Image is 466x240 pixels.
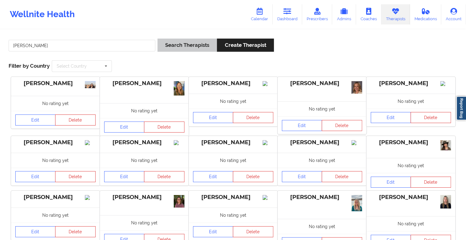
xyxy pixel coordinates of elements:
[193,139,273,146] div: [PERSON_NAME]
[441,4,466,24] a: Account
[55,171,96,182] button: Delete
[157,39,217,52] button: Search Therapists
[371,177,411,188] a: Edit
[174,140,184,145] img: Image%2Fplaceholer-image.png
[440,81,451,86] img: Image%2Fplaceholer-image.png
[174,81,184,96] img: e7099212-b01d-455a-9d9f-c09e9b7c51eb_IMG_2823.jpeg
[371,112,411,123] a: Edit
[332,4,356,24] a: Admins
[104,139,184,146] div: [PERSON_NAME]
[282,80,362,87] div: [PERSON_NAME]
[217,39,274,52] button: Create Therapist
[351,195,362,211] img: 0a1463aa-7185-40e9-a12b-73498a7a6a39_IMG_9613.jpeg
[233,171,273,182] button: Delete
[366,94,455,109] div: No rating yet
[193,194,273,201] div: [PERSON_NAME]
[410,4,441,24] a: Medications
[273,4,302,24] a: Dashboard
[233,112,273,123] button: Delete
[9,63,50,69] span: Filter by Country
[282,139,362,146] div: [PERSON_NAME]
[9,40,155,51] input: Search Keywords
[356,4,381,24] a: Coaches
[233,226,273,237] button: Delete
[85,140,96,145] img: Image%2Fplaceholer-image.png
[440,195,451,208] img: f877694b-284f-4bf9-b129-f839abb0ae8e_IMG_0624.jpeg
[100,215,189,230] div: No rating yet
[189,208,278,223] div: No rating yet
[366,158,455,173] div: No rating yet
[85,195,96,200] img: Image%2Fplaceholer-image.png
[100,103,189,118] div: No rating yet
[371,80,451,87] div: [PERSON_NAME]
[55,114,96,126] button: Delete
[104,194,184,201] div: [PERSON_NAME]
[282,194,362,201] div: [PERSON_NAME]
[282,171,322,182] a: Edit
[15,171,56,182] a: Edit
[351,140,362,145] img: Image%2Fplaceholer-image.png
[282,120,322,131] a: Edit
[263,195,273,200] img: Image%2Fplaceholer-image.png
[104,80,184,87] div: [PERSON_NAME]
[278,101,366,116] div: No rating yet
[278,219,366,234] div: No rating yet
[15,194,96,201] div: [PERSON_NAME]
[381,4,410,24] a: Therapists
[100,153,189,168] div: No rating yet
[322,171,362,182] button: Delete
[302,4,332,24] a: Prescribers
[366,216,455,231] div: No rating yet
[174,195,184,208] img: 7da7011f-efd0-4ecb-bddd-0cc5ca71ed60_IMG_2331.jpg
[322,120,362,131] button: Delete
[411,177,451,188] button: Delete
[456,96,466,120] a: Report Bug
[57,64,87,68] div: Select Country
[193,171,233,182] a: Edit
[246,4,273,24] a: Calendar
[263,140,273,145] img: Image%2Fplaceholer-image.png
[144,171,184,182] button: Delete
[15,80,96,87] div: [PERSON_NAME]
[371,139,451,146] div: [PERSON_NAME]
[263,81,273,86] img: Image%2Fplaceholer-image.png
[278,153,366,168] div: No rating yet
[104,171,145,182] a: Edit
[351,81,362,94] img: 76ee8291-8f17-44e6-8fc5-4c7847326203_headshot.jpg
[85,81,96,88] img: 56804b98-7a2f-4106-968d-f09fea9c123c_IMG_20250415_114551_(1).jpg
[193,112,233,123] a: Edit
[193,226,233,237] a: Edit
[55,226,96,237] button: Delete
[15,114,56,126] a: Edit
[11,153,100,168] div: No rating yet
[411,112,451,123] button: Delete
[15,226,56,237] a: Edit
[144,122,184,133] button: Delete
[193,80,273,87] div: [PERSON_NAME]
[11,96,100,111] div: No rating yet
[371,194,451,201] div: [PERSON_NAME]
[440,140,451,151] img: 17119bab-44f6-4fe1-8b00-6819306dfab9_Screenshot_2025-04-12_at_6.41.17%C3%A2%C2%80%C2%AFPM.png
[189,94,278,109] div: No rating yet
[11,208,100,223] div: No rating yet
[104,122,145,133] a: Edit
[15,139,96,146] div: [PERSON_NAME]
[189,153,278,168] div: No rating yet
